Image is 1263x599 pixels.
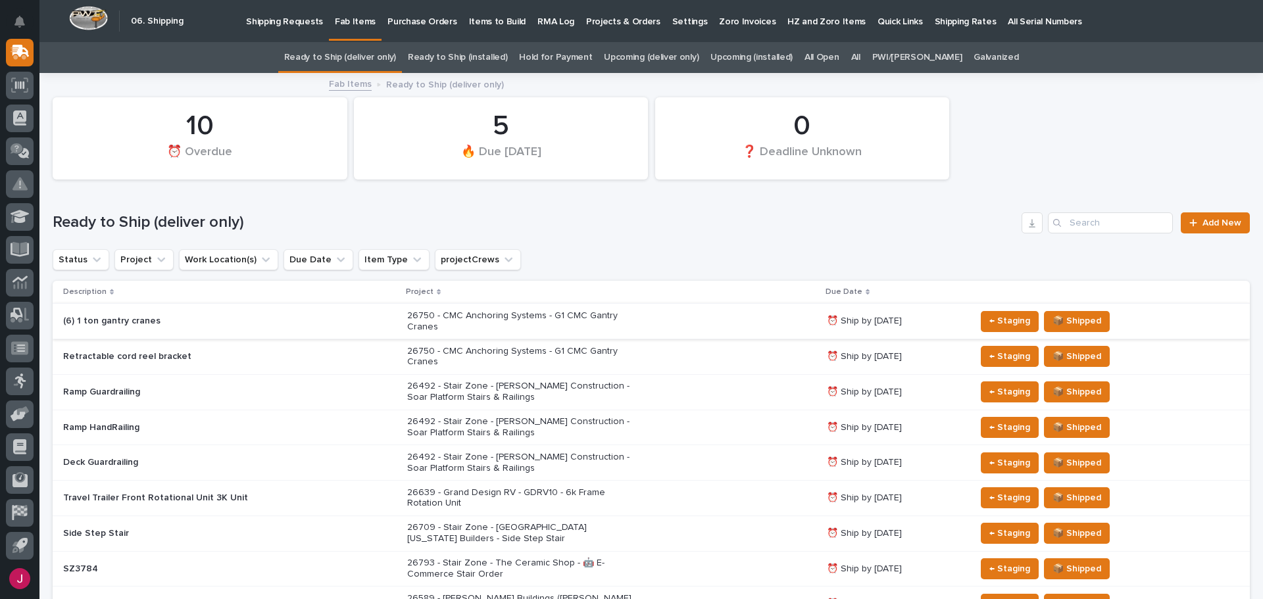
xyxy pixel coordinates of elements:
[710,42,793,73] a: Upcoming (installed)
[284,249,353,270] button: Due Date
[407,346,637,368] p: 26750 - CMC Anchoring Systems - G1 CMC Gantry Cranes
[131,16,184,27] h2: 06. Shipping
[1044,381,1110,402] button: 📦 Shipped
[604,42,699,73] a: Upcoming (deliver only)
[1052,419,1101,435] span: 📦 Shipped
[981,452,1039,473] button: ← Staging
[678,110,928,143] div: 0
[1202,218,1241,228] span: Add New
[407,558,637,580] p: 26793 - Stair Zone - The Ceramic Shop - 🤖 E-Commerce Stair Order
[827,492,965,504] p: ⏰ Ship by [DATE]
[805,42,839,73] a: All Open
[53,374,1250,410] tr: Ramp Guardrailing26492 - Stair Zone - [PERSON_NAME] Construction - Soar Platform Stairs & Railing...
[519,42,592,73] a: Hold for Payment
[974,42,1018,73] a: Galvanized
[53,515,1250,551] tr: Side Step Stair26709 - Stair Zone - [GEOGRAPHIC_DATA] [US_STATE] Builders - Side Step Stair⏰ Ship...
[408,42,507,73] a: Ready to Ship (installed)
[63,422,293,433] p: Ramp HandRailing
[872,42,962,73] a: PWI/[PERSON_NAME]
[1044,346,1110,367] button: 📦 Shipped
[63,351,293,362] p: Retractable cord reel bracket
[1044,487,1110,508] button: 📦 Shipped
[1052,561,1101,577] span: 📦 Shipped
[53,304,1250,339] tr: (6) 1 ton gantry cranes26750 - CMC Anchoring Systems - G1 CMC Gantry Cranes⏰ Ship by [DATE]← Stag...
[827,387,965,398] p: ⏰ Ship by [DATE]
[75,110,325,143] div: 10
[1044,311,1110,332] button: 📦 Shipped
[1044,523,1110,544] button: 📦 Shipped
[376,144,626,172] div: 🔥 Due [DATE]
[114,249,174,270] button: Project
[981,417,1039,438] button: ← Staging
[989,525,1030,541] span: ← Staging
[1044,558,1110,579] button: 📦 Shipped
[53,339,1250,374] tr: Retractable cord reel bracket26750 - CMC Anchoring Systems - G1 CMC Gantry Cranes⏰ Ship by [DATE]...
[989,490,1030,506] span: ← Staging
[63,316,293,327] p: (6) 1 ton gantry cranes
[981,558,1039,579] button: ← Staging
[329,76,372,91] a: Fab Items
[1052,348,1101,364] span: 📦 Shipped
[6,8,34,36] button: Notifications
[981,487,1039,508] button: ← Staging
[407,522,637,544] p: 26709 - Stair Zone - [GEOGRAPHIC_DATA] [US_STATE] Builders - Side Step Stair
[827,528,965,539] p: ⏰ Ship by [DATE]
[406,285,433,299] p: Project
[63,492,293,504] p: Travel Trailer Front Rotational Unit 3K Unit
[989,561,1030,577] span: ← Staging
[1048,212,1173,233] input: Search
[1052,490,1101,506] span: 📦 Shipped
[827,563,965,575] p: ⏰ Ship by [DATE]
[407,381,637,403] p: 26492 - Stair Zone - [PERSON_NAME] Construction - Soar Platform Stairs & Railings
[678,144,928,172] div: ❓ Deadline Unknown
[981,311,1039,332] button: ← Staging
[1052,455,1101,471] span: 📦 Shipped
[63,285,107,299] p: Description
[376,110,626,143] div: 5
[63,387,293,398] p: Ramp Guardrailing
[1052,384,1101,400] span: 📦 Shipped
[53,445,1250,481] tr: Deck Guardrailing26492 - Stair Zone - [PERSON_NAME] Construction - Soar Platform Stairs & Railing...
[53,551,1250,587] tr: SZ378426793 - Stair Zone - The Ceramic Shop - 🤖 E-Commerce Stair Order⏰ Ship by [DATE]← Staging📦 ...
[284,42,396,73] a: Ready to Ship (deliver only)
[989,313,1030,329] span: ← Staging
[989,455,1030,471] span: ← Staging
[851,42,860,73] a: All
[981,346,1039,367] button: ← Staging
[407,310,637,333] p: 26750 - CMC Anchoring Systems - G1 CMC Gantry Cranes
[989,348,1030,364] span: ← Staging
[75,144,325,172] div: ⏰ Overdue
[407,452,637,474] p: 26492 - Stair Zone - [PERSON_NAME] Construction - Soar Platform Stairs & Railings
[63,457,293,468] p: Deck Guardrailing
[359,249,430,270] button: Item Type
[53,213,1016,232] h1: Ready to Ship (deliver only)
[53,249,109,270] button: Status
[435,249,521,270] button: projectCrews
[53,481,1250,516] tr: Travel Trailer Front Rotational Unit 3K Unit26639 - Grand Design RV - GDRV10 - 6k Frame Rotation ...
[989,419,1030,435] span: ← Staging
[981,523,1039,544] button: ← Staging
[179,249,278,270] button: Work Location(s)
[827,316,965,327] p: ⏰ Ship by [DATE]
[63,528,293,539] p: Side Step Stair
[1181,212,1250,233] a: Add New
[827,422,965,433] p: ⏰ Ship by [DATE]
[63,563,293,575] p: SZ3784
[827,457,965,468] p: ⏰ Ship by [DATE]
[53,410,1250,445] tr: Ramp HandRailing26492 - Stair Zone - [PERSON_NAME] Construction - Soar Platform Stairs & Railings...
[1052,525,1101,541] span: 📦 Shipped
[6,565,34,592] button: users-avatar
[407,487,637,510] p: 26639 - Grand Design RV - GDRV10 - 6k Frame Rotation Unit
[69,6,108,30] img: Workspace Logo
[386,76,504,91] p: Ready to Ship (deliver only)
[981,381,1039,402] button: ← Staging
[827,351,965,362] p: ⏰ Ship by [DATE]
[1044,417,1110,438] button: 📦 Shipped
[989,384,1030,400] span: ← Staging
[826,285,862,299] p: Due Date
[407,416,637,439] p: 26492 - Stair Zone - [PERSON_NAME] Construction - Soar Platform Stairs & Railings
[1052,313,1101,329] span: 📦 Shipped
[16,16,34,37] div: Notifications
[1044,452,1110,473] button: 📦 Shipped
